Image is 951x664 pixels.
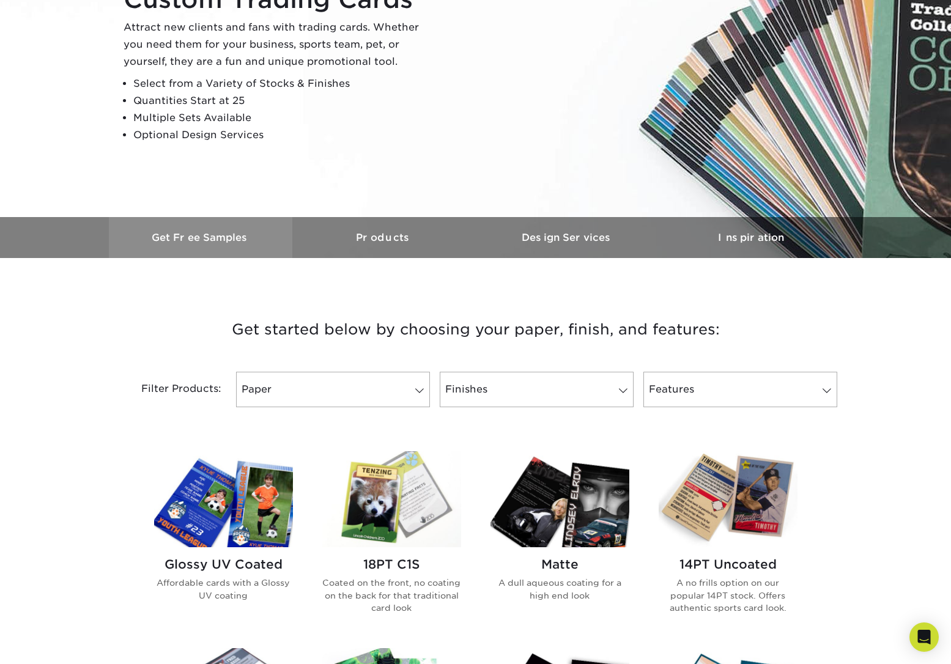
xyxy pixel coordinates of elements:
a: Matte Trading Cards Matte A dull aqueous coating for a high end look [490,451,629,633]
a: Finishes [440,372,634,407]
h2: Glossy UV Coated [154,557,293,572]
a: Features [643,372,837,407]
a: Design Services [476,217,659,258]
img: Glossy UV Coated Trading Cards [154,451,293,547]
p: Affordable cards with a Glossy UV coating [154,577,293,602]
div: Filter Products: [109,372,231,407]
a: Get Free Samples [109,217,292,258]
h2: 14PT Uncoated [659,557,797,572]
li: Select from a Variety of Stocks & Finishes [133,75,429,92]
a: Products [292,217,476,258]
li: Quantities Start at 25 [133,92,429,109]
img: 14PT Uncoated Trading Cards [659,451,797,547]
div: Open Intercom Messenger [909,622,939,652]
a: Paper [236,372,430,407]
a: 14PT Uncoated Trading Cards 14PT Uncoated A no frills option on our popular 14PT stock. Offers au... [659,451,797,633]
a: Glossy UV Coated Trading Cards Glossy UV Coated Affordable cards with a Glossy UV coating [154,451,293,633]
h3: Inspiration [659,232,843,243]
li: Multiple Sets Available [133,109,429,127]
p: Coated on the front, no coating on the back for that traditional card look [322,577,461,614]
p: A dull aqueous coating for a high end look [490,577,629,602]
p: Attract new clients and fans with trading cards. Whether you need them for your business, sports ... [124,19,429,70]
img: Matte Trading Cards [490,451,629,547]
h2: 18PT C1S [322,557,461,572]
p: A no frills option on our popular 14PT stock. Offers authentic sports card look. [659,577,797,614]
iframe: Google Customer Reviews [3,627,104,660]
li: Optional Design Services [133,127,429,144]
h3: Design Services [476,232,659,243]
img: 18PT C1S Trading Cards [322,451,461,547]
h3: Products [292,232,476,243]
h3: Get started below by choosing your paper, finish, and features: [118,302,834,357]
a: 18PT C1S Trading Cards 18PT C1S Coated on the front, no coating on the back for that traditional ... [322,451,461,633]
h2: Matte [490,557,629,572]
h3: Get Free Samples [109,232,292,243]
a: Inspiration [659,217,843,258]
